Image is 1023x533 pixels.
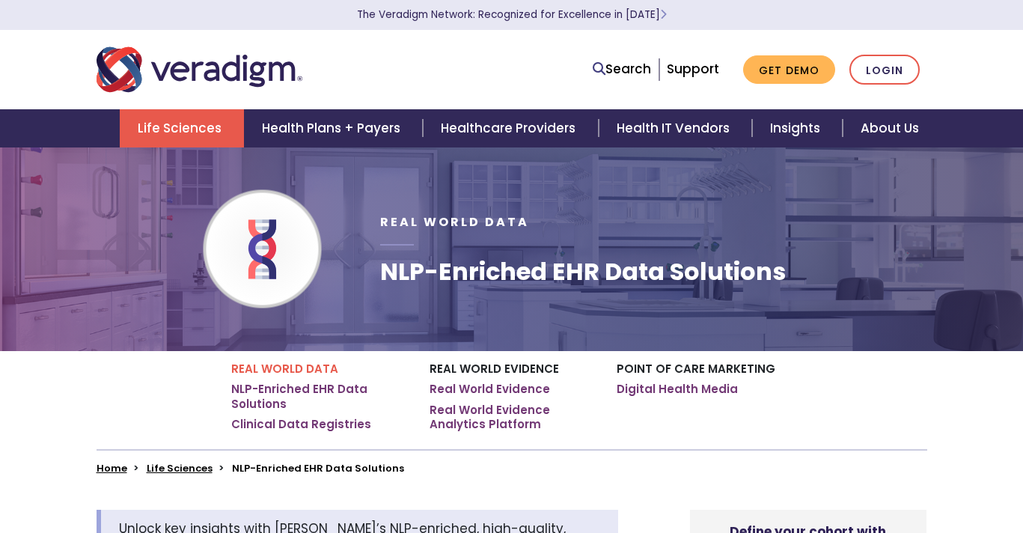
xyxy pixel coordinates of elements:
[667,60,719,78] a: Support
[231,382,407,411] a: NLP-Enriched EHR Data Solutions
[752,109,843,147] a: Insights
[357,7,667,22] a: The Veradigm Network: Recognized for Excellence in [DATE]Learn More
[380,213,529,231] span: Real World Data
[97,45,302,94] img: Veradigm logo
[599,109,752,147] a: Health IT Vendors
[593,59,651,79] a: Search
[244,109,423,147] a: Health Plans + Payers
[423,109,598,147] a: Healthcare Providers
[430,403,594,432] a: Real World Evidence Analytics Platform
[380,258,786,286] h1: NLP-Enriched EHR Data Solutions
[120,109,244,147] a: Life Sciences
[147,461,213,475] a: Life Sciences
[849,55,920,85] a: Login
[660,7,667,22] span: Learn More
[843,109,937,147] a: About Us
[97,461,127,475] a: Home
[743,55,835,85] a: Get Demo
[617,382,738,397] a: Digital Health Media
[430,382,550,397] a: Real World Evidence
[231,417,371,432] a: Clinical Data Registries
